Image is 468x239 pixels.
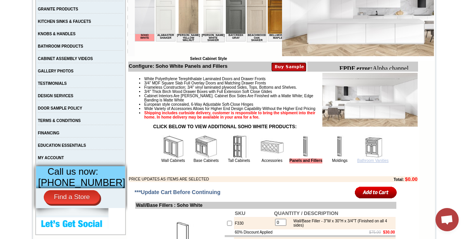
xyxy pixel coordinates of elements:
span: 3/4" Thick Birch Wood Drawer Boxes with Full Extension Soft Close Glides [144,89,272,94]
span: [PHONE_NUMBER] [38,177,125,188]
td: F330 [234,217,273,229]
a: BATHROOM PRODUCTS [38,44,83,48]
span: Cabinet Interiors Are [PERSON_NAME]. Cabinet Box Sides Are Finished with a Matte White; Edge Band... [144,94,313,102]
a: DESIGN SERVICES [38,94,74,98]
a: TESTIMONIALS [38,81,67,86]
a: GRANITE PRODUCTS [38,7,78,11]
a: DOOR SAMPLE POLICY [38,106,82,110]
b: QUANTITY / DESCRIPTION [274,210,338,216]
b: Configure: Soho White Panels and Fillers [129,63,227,69]
span: Frameless Construction; 3/4" vinyl laminated plywood Sides, Tops, Bottoms and Shelves. [144,85,297,89]
a: Accessories [262,158,282,163]
b: Select Cabinet Style [190,57,227,61]
span: ***Update Cart Before Continuing [134,189,220,195]
b: Total: [394,177,404,182]
img: Tall Cabinets [227,135,251,158]
b: $30.00 [383,230,395,234]
a: FINANCING [38,131,60,135]
a: Tall Cabinets [228,158,250,163]
span: European style concealed, 6-Way Adjustable Soft-Close Hinges [144,102,253,107]
div: Open chat [435,208,459,231]
strong: CLICK BELOW TO VIEW ADDITIONAL SOHO WHITE PRODUCTS: [153,124,296,129]
span: 3/4" MDF Square Slab Full Overlay Doors and Matching Drawer Fronts [144,81,266,85]
body: Alpha channel not supported: images/W0936_cnc_2.1.jpg.png [3,3,78,24]
a: Panels and Fillers [289,158,322,163]
a: TERMS & CONDITIONS [38,119,81,123]
a: Bathroom Vanities [357,158,389,163]
a: KNOBS & HANDLES [38,32,76,36]
a: EDUCATION ESSENTIALS [38,143,86,148]
div: Wall/Base Filler - 3"W x 30"H x 3/4"T (Finished on all 4 sides) [289,219,394,227]
a: Moldings [332,158,348,163]
a: KITCHEN SINKS & FAUCETS [38,19,91,24]
img: Accessories [260,135,284,158]
a: MY ACCOUNT [38,156,64,160]
input: Add to Cart [355,186,397,199]
a: CABINET ASSEMBLY VIDEOS [38,57,93,61]
img: Panels and Fillers [294,135,317,158]
a: Find a Store [44,190,100,204]
img: Base Cabinets [194,135,218,158]
b: SKU [235,210,245,216]
td: Wall/Base Fillers : Soho White [135,202,396,209]
span: White Polyethylene Terephthalate Laminated Doors and Drawer Fronts [144,77,265,81]
img: Bathroom Vanities [361,135,385,158]
s: $75.00 [369,230,381,234]
img: Wall Cabinets [162,135,185,158]
img: Moldings [328,135,351,158]
img: Product Image [322,73,418,127]
a: Base Cabinets [193,158,219,163]
span: Wide Variety of Accessories Allows for Higher End Design Capability Without the Higher End Pricing [144,107,315,111]
a: Wall Cabinets [161,158,185,163]
span: Call us now: [48,166,98,177]
a: GALLERY PHOTOS [38,69,74,73]
strong: Shipping includes curbside delivery, customer is responsible to bring the shipment into their hom... [144,111,315,119]
b: FPDF error: [3,3,36,10]
b: $0.00 [405,176,418,182]
td: Bellmonte Maple [133,35,153,43]
td: 60% Discount Applied [234,229,273,235]
td: PRICE UPDATES AS ITEMS ARE SELECTED [129,176,351,182]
